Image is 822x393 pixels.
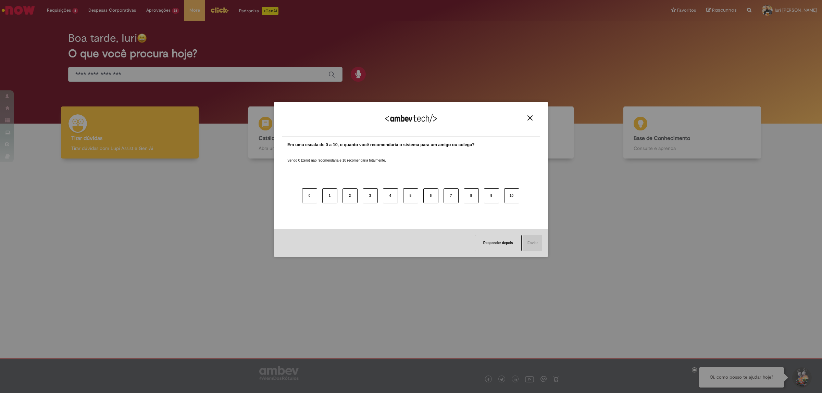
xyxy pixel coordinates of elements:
button: 1 [322,188,337,203]
button: 0 [302,188,317,203]
button: Responder depois [475,235,522,251]
button: 3 [363,188,378,203]
button: Close [525,115,535,121]
label: Sendo 0 (zero) não recomendaria e 10 recomendaria totalmente. [287,150,386,163]
button: 6 [423,188,438,203]
button: 2 [342,188,358,203]
button: 8 [464,188,479,203]
button: 10 [504,188,519,203]
button: 9 [484,188,499,203]
button: 4 [383,188,398,203]
label: Em uma escala de 0 a 10, o quanto você recomendaria o sistema para um amigo ou colega? [287,142,475,148]
img: Logo Ambevtech [385,114,437,123]
button: 5 [403,188,418,203]
img: Close [527,115,533,121]
button: 7 [444,188,459,203]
